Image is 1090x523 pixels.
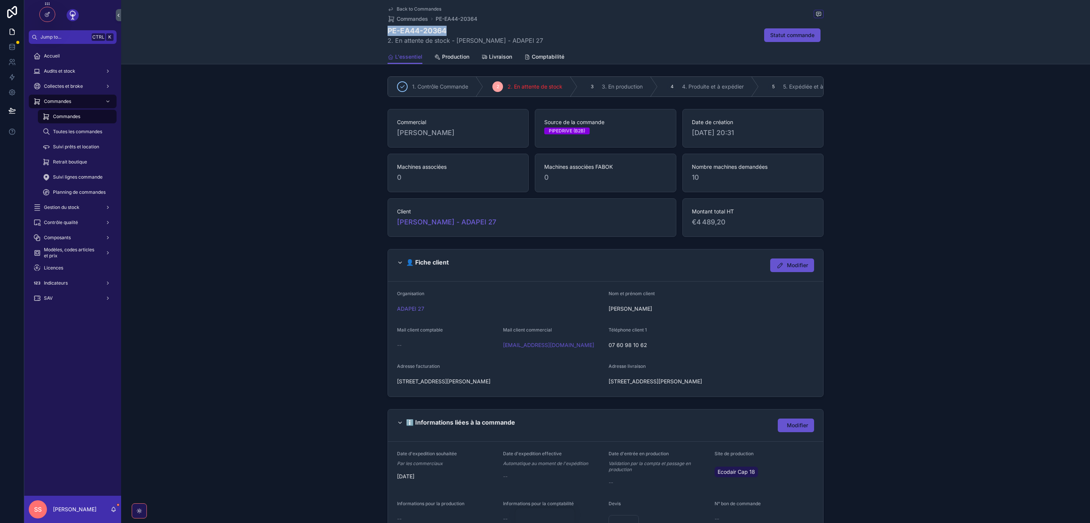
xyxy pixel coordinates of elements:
[406,258,449,266] h2: 👤 Fiche client
[397,515,402,523] span: --
[591,84,593,90] span: 3
[671,84,674,90] span: 4
[29,216,117,229] a: Contrôle qualité
[549,128,585,134] div: PIPEDRIVE (B2B)
[397,208,667,215] span: Client
[778,419,814,432] button: Modifier
[692,118,814,126] span: Date de création
[544,163,666,171] span: Machines associées FABOK
[397,378,603,385] span: [STREET_ADDRESS][PERSON_NAME]
[397,128,455,138] span: [PERSON_NAME]
[29,246,117,260] a: Modèles, codes articles et prix
[53,144,99,150] span: Suivi prêts et location
[397,327,443,333] span: Mail client comptable
[503,473,508,480] span: --
[503,341,594,349] a: [EMAIL_ADDRESS][DOMAIN_NAME]
[44,204,79,210] span: Gestion du stock
[609,451,669,456] span: Date d'entrée en production
[715,515,719,523] span: --
[609,461,708,473] em: Validation par la compta et passage en production
[397,363,440,369] span: Adresse facturation
[770,258,814,272] button: Modifier
[397,451,457,456] span: Date d'expedition souhaitée
[397,461,443,467] em: Par les commerciaux
[787,422,808,429] span: Modifier
[44,235,71,241] span: Composants
[406,419,515,426] h2: ℹ️ Informations liées à la commande
[715,451,754,456] span: Site de production
[609,305,814,313] span: [PERSON_NAME]
[44,219,78,226] span: Contrôle qualité
[524,50,564,65] a: Comptabilité
[503,515,508,523] span: --
[682,83,744,90] span: 4. Produite et à expédier
[388,6,441,12] a: Back to Commandes
[508,83,562,90] span: 2. En attente de stock
[481,50,512,65] a: Livraison
[397,305,424,313] span: ADAPEI 27
[489,53,512,61] span: Livraison
[29,79,117,93] a: Collectes et broke
[53,189,106,195] span: Planning de commandes
[38,125,117,139] a: Toutes les commandes
[44,265,63,271] span: Licences
[29,231,117,244] a: Composants
[397,172,519,183] span: 0
[388,26,543,36] h1: PE-EA44-20364
[715,467,758,477] a: Ecodair Cap 18
[609,291,655,296] span: Nom et prénom client
[764,28,821,42] button: Statut commande
[38,140,117,154] a: Suivi prêts et location
[503,327,552,333] span: Mail client commercial
[53,114,80,120] span: Commandes
[53,506,97,513] p: [PERSON_NAME]
[44,68,75,74] span: Audits et stock
[395,53,422,61] span: L'essentiel
[44,98,71,104] span: Commandes
[772,84,775,90] span: 5
[609,501,621,506] span: Devis
[29,201,117,214] a: Gestion du stock
[397,217,496,227] span: [PERSON_NAME] - ADAPEI 27
[544,118,666,126] span: Source de la commande
[692,163,814,171] span: Nombre machines demandées
[692,172,814,183] span: 10
[609,341,708,349] span: 07 60 98 10 62
[397,163,519,171] span: Machines associées
[397,118,519,126] span: Commercial
[44,83,83,89] span: Collectes et broke
[24,44,121,315] div: scrollable content
[503,461,588,467] em: Automatique au moment de l'expédition
[397,291,424,296] span: Organisation
[107,34,113,40] span: K
[397,501,464,506] span: Informations pour la production
[29,261,117,275] a: Licences
[609,327,647,333] span: Téléphone client 1
[388,15,428,23] a: Commandes
[770,31,814,39] span: Statut commande
[44,53,60,59] span: Accueil
[397,6,441,12] span: Back to Commandes
[397,15,428,23] span: Commandes
[53,174,103,180] span: Suivi lignes commande
[434,50,469,65] a: Production
[503,451,562,456] span: Date d'expedition effective
[29,30,117,44] button: Jump to...CtrlK
[38,110,117,123] a: Commandes
[503,501,574,506] span: Informations pour la comptabilité
[29,276,117,290] a: Indicateurs
[40,34,89,40] span: Jump to...
[718,468,755,476] span: Ecodair Cap 18
[715,501,761,506] span: N° bon de commande
[92,33,105,41] span: Ctrl
[609,378,708,385] span: [STREET_ADDRESS][PERSON_NAME]
[38,155,117,169] a: Retrait boutique
[29,95,117,108] a: Commandes
[436,15,477,23] a: PE-EA44-20364
[67,9,79,21] img: App logo
[544,172,666,183] span: 0
[44,295,53,301] span: SAV
[602,83,643,90] span: 3. En production
[29,64,117,78] a: Audits et stock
